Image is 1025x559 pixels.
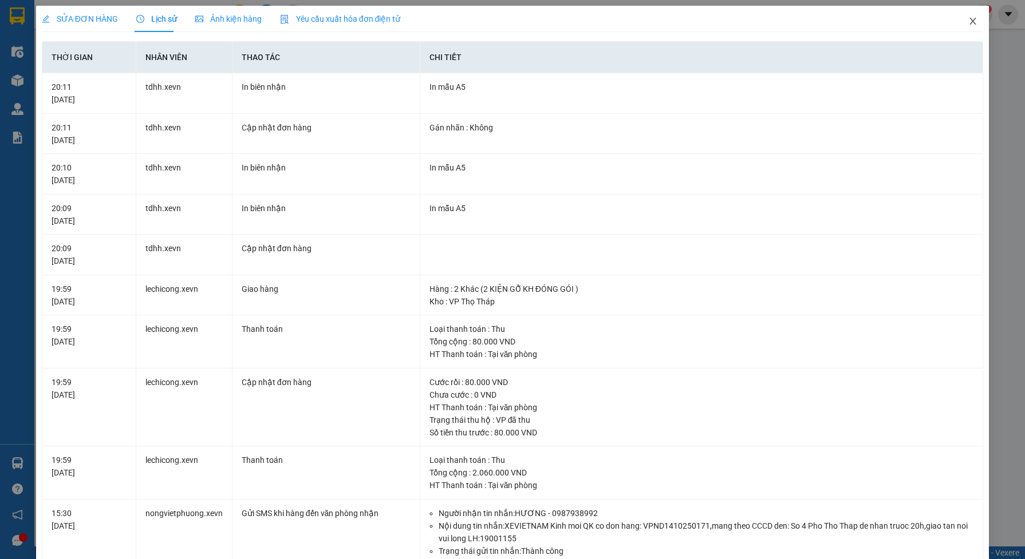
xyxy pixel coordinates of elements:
div: 19:59 [DATE] [52,376,127,401]
div: HT Thanh toán : Tại văn phòng [429,479,974,491]
div: Thanh toán [242,323,411,335]
button: Close [957,6,989,38]
div: 20:10 [DATE] [52,161,127,187]
th: Thao tác [232,42,420,73]
li: Nội dung tin nhắn: XEVIETNAM Kinh moi QK co don hang: VPND1410250171,mang theo CCCD den: So 4 Pho... [439,520,974,545]
div: Chưa cước : 0 VND [429,388,974,401]
div: In mẫu A5 [429,202,974,215]
div: Cập nhật đơn hàng [242,242,411,255]
td: lechicong.xevn [136,368,232,447]
div: Hàng : 2 Khác (2 KIỆN GỖ KH ĐÓNG GÓI ) [429,283,974,295]
td: tdhh.xevn [136,114,232,154]
span: SỬA ĐƠN HÀNG [42,14,118,23]
span: clock-circle [136,15,144,23]
td: tdhh.xevn [136,195,232,235]
div: Gán nhãn : Không [429,121,974,134]
span: Ảnh kiện hàng [195,14,262,23]
div: Loại thanh toán : Thu [429,454,974,466]
td: lechicong.xevn [136,315,232,368]
div: 20:11 [DATE] [52,121,127,146]
div: Thanh toán [242,454,411,466]
span: Yêu cầu xuất hóa đơn điện tử [280,14,401,23]
div: Tổng cộng : 2.060.000 VND [429,466,974,479]
div: Loại thanh toán : Thu [429,323,974,335]
div: Cập nhật đơn hàng [242,376,411,388]
div: Cước rồi : 80.000 VND [429,376,974,388]
span: picture [195,15,203,23]
div: Trạng thái thu hộ : VP đã thu [429,414,974,426]
td: lechicong.xevn [136,446,232,499]
div: In biên nhận [242,81,411,93]
div: Cập nhật đơn hàng [242,121,411,134]
div: Số tiền thu trước : 80.000 VND [429,426,974,439]
div: 20:09 [DATE] [52,202,127,227]
td: tdhh.xevn [136,73,232,114]
div: 20:11 [DATE] [52,81,127,106]
span: edit [42,15,50,23]
div: 20:09 [DATE] [52,242,127,267]
div: 19:59 [DATE] [52,283,127,308]
th: Thời gian [42,42,136,73]
td: tdhh.xevn [136,154,232,195]
div: In mẫu A5 [429,81,974,93]
span: close [968,17,977,26]
li: Người nhận tin nhắn: HƯƠNG - 0987938992 [439,507,974,520]
div: Kho : VP Thọ Tháp [429,295,974,308]
div: Tổng cộng : 80.000 VND [429,335,974,348]
div: Giao hàng [242,283,411,295]
div: 19:59 [DATE] [52,323,127,348]
td: tdhh.xevn [136,235,232,275]
div: HT Thanh toán : Tại văn phòng [429,348,974,360]
td: lechicong.xevn [136,275,232,316]
th: Chi tiết [420,42,984,73]
div: Gửi SMS khi hàng đến văn phòng nhận [242,507,411,520]
img: icon [280,15,289,24]
div: In biên nhận [242,202,411,215]
div: In biên nhận [242,161,411,174]
div: 19:59 [DATE] [52,454,127,479]
div: HT Thanh toán : Tại văn phòng [429,401,974,414]
th: Nhân viên [136,42,232,73]
span: Lịch sử [136,14,177,23]
div: In mẫu A5 [429,161,974,174]
li: Trạng thái gửi tin nhắn: Thành công [439,545,974,557]
div: 15:30 [DATE] [52,507,127,532]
